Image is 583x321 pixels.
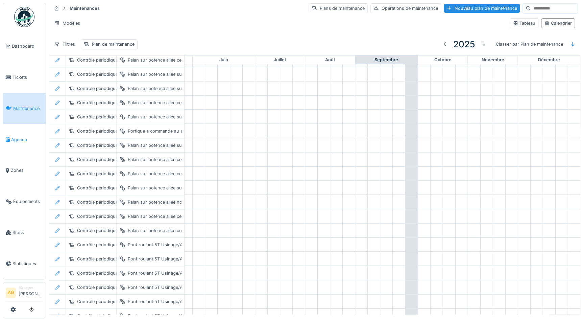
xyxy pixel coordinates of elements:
h3: 2025 [453,39,475,49]
div: Palan sur potence allée sud [128,142,185,148]
div: juillet [255,55,305,64]
div: novembre [468,55,517,64]
div: Manager [19,285,43,290]
div: Palan sur potence allée sud [128,114,185,120]
a: Maintenance [3,93,46,124]
div: Pont roulant 5T Usinage/Allée sud [128,270,199,276]
div: Contrôle périodique ponts [77,270,131,276]
li: AG [6,288,16,298]
div: octobre [418,55,467,64]
div: Pont roulant 5T Usinage/Allée sud Contrôle [128,242,218,248]
div: Plans de maintenance [309,3,368,13]
a: Stock [3,217,46,248]
div: décembre [518,55,580,64]
a: Agenda [3,124,46,155]
div: Contrôle périodique palan [77,142,130,148]
span: Maintenance [13,105,43,112]
div: Contrôle périodique ponts [77,298,131,305]
div: Contrôle périodique palan [77,71,130,77]
div: Contrôle périodique palan [77,227,130,234]
div: Pont roulant 5T Usinage/Allée Nord [128,298,201,305]
div: Contrôle périodique palan [77,57,130,63]
div: Contrôle périodique palan [77,156,130,163]
div: Contrôle périodique palan [77,128,130,134]
a: Zones [3,155,46,186]
div: Contrôle périodique palan [77,199,130,205]
a: Dashboard [3,31,46,62]
div: Palan sur potence allée sud [128,85,185,92]
img: Badge_color-CXgf-gQk.svg [14,7,34,27]
div: Pont roulant 5T Usinage/Allée centrale [128,284,207,291]
div: Portique a commande au sol salle grise [128,128,209,134]
span: Agenda [11,136,43,143]
li: [PERSON_NAME] [19,285,43,300]
div: Contrôle périodique palan [77,114,130,120]
div: Contrôle périodique ponts [77,284,131,291]
div: Pont roulant 5T Usinage/Allée Nord [128,256,201,262]
div: Palan sur potence allée nord cazeneuve [128,199,210,205]
div: Palan sur potence allée centrale [128,213,193,220]
div: Contrôle périodique palan [77,85,130,92]
div: Contrôle périodique palan [77,170,130,177]
a: Équipements [3,186,46,217]
div: Contrôle périodique ponts [77,242,131,248]
div: juin [193,55,255,64]
div: Contrôle périodique ponts [77,256,131,262]
div: Classer par Plan de maintenance [493,39,566,49]
span: Dashboard [12,43,43,49]
div: Palan sur potence allée centrale [128,99,193,106]
div: Plan de maintenance [92,41,135,47]
a: AG Manager[PERSON_NAME] [6,285,43,301]
div: Palan sur potence allée sud [128,185,185,191]
div: Contrôle périodique palan [77,99,130,106]
div: Nouveau plan de maintenance [444,4,520,13]
span: Stock [13,229,43,236]
div: Contrôle périodique palan [77,213,130,220]
strong: Maintenances [67,5,102,12]
div: Pont roulant 5T Usinage/Allée sud [128,313,199,319]
div: Palan sur potence allée centrale [128,170,193,177]
span: Tickets [13,74,43,81]
div: août [305,55,355,64]
div: Contrôle périodique palan [77,185,130,191]
div: septembre [355,55,417,64]
div: Palan sur potence allée centrale [128,156,193,163]
div: Calendrier [544,20,572,26]
div: Contrôle périodique ponts [77,313,131,319]
a: Statistiques [3,248,46,279]
div: Palan sur potence allée centrale [128,57,193,63]
a: Tickets [3,62,46,93]
div: Opérations de maintenance [370,3,441,13]
span: Zones [11,167,43,174]
div: Tableau [513,20,535,26]
div: Palan sur potence allée sud [128,71,185,77]
div: Palan sur potence allée centrale [128,227,193,234]
span: Équipements [13,198,43,205]
div: Modèles [51,18,83,28]
div: Filtres [51,39,78,49]
span: Statistiques [13,260,43,267]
